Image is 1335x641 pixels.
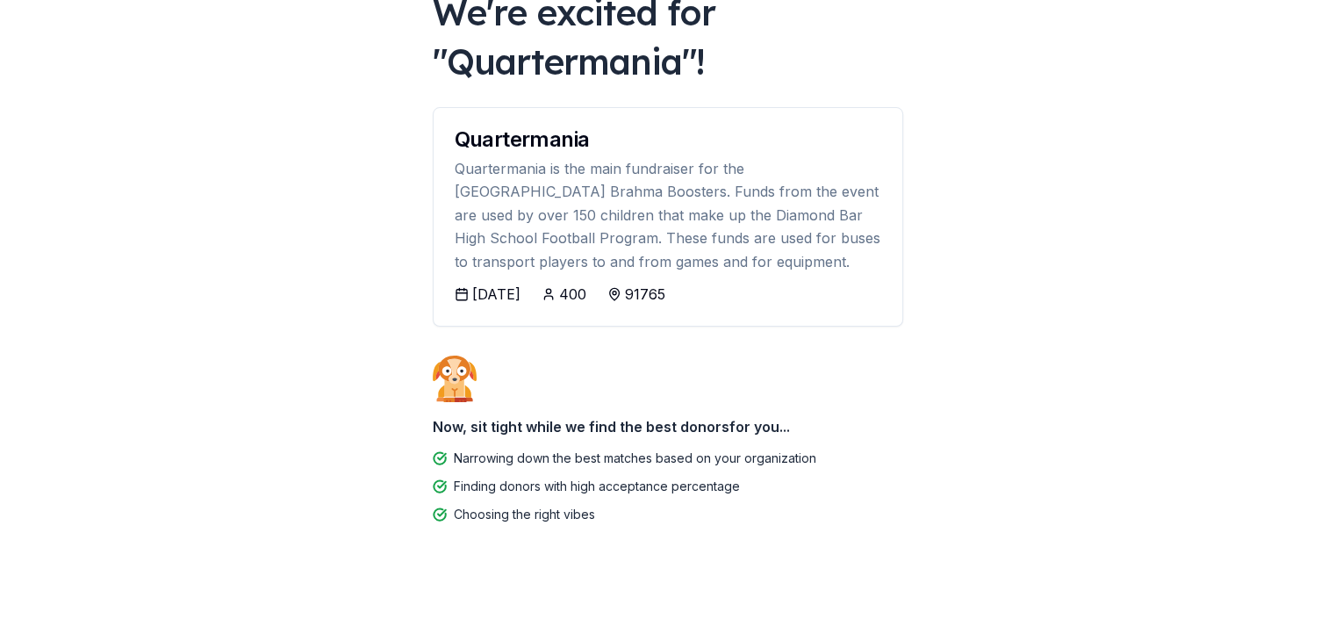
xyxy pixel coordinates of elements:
[455,129,881,150] div: Quartermania
[454,448,816,469] div: Narrowing down the best matches based on your organization
[454,476,740,497] div: Finding donors with high acceptance percentage
[454,504,595,525] div: Choosing the right vibes
[559,284,586,305] div: 400
[472,284,520,305] div: [DATE]
[625,284,665,305] div: 91765
[433,355,477,402] img: Dog waiting patiently
[433,409,903,444] div: Now, sit tight while we find the best donors for you...
[455,157,881,273] div: Quartermania is the main fundraiser for the [GEOGRAPHIC_DATA] Brahma Boosters. Funds from the eve...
